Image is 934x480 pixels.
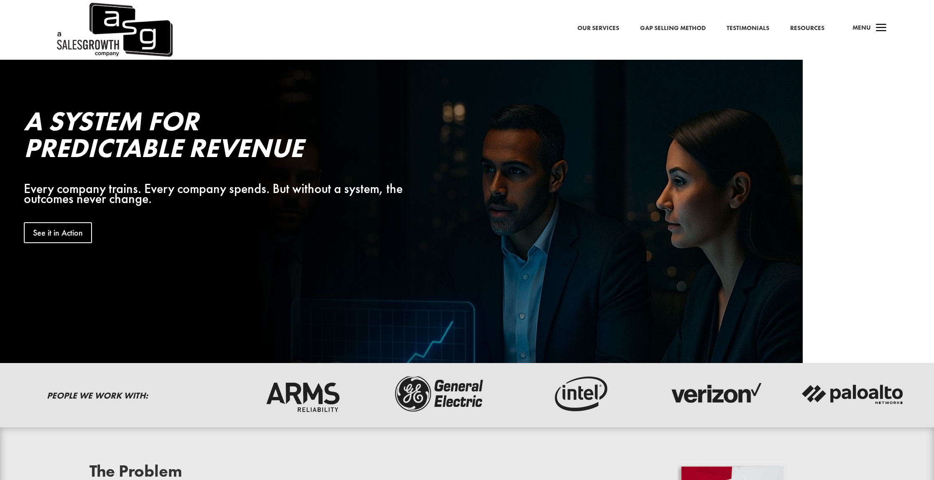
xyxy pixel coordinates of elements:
[24,222,92,243] a: See it in Action
[663,373,768,415] img: verizon-logo-dark
[250,373,355,415] img: arms-reliability-logo-dark
[388,373,493,415] img: ge-logo-dark
[801,373,905,415] img: palato-networks-logo-dark
[24,184,413,204] div: Every company trains. Every company spends. But without a system, the outcomes never change.
[526,373,630,415] img: intel-logo-dark
[24,108,413,165] h2: A System for Predictable Revenue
